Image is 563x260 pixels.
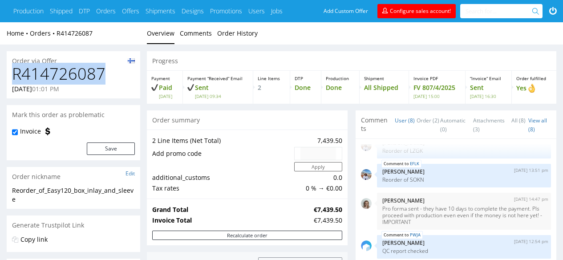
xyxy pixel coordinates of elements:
button: Save [87,142,135,155]
p: Production [326,75,355,81]
span: [DATE] 15:00 [413,93,461,99]
a: DTP [79,7,90,16]
p: [DATE] 14:47 pm [514,196,548,203]
div: Mark this order as problematic [7,105,140,125]
strong: Grand Total [152,205,188,214]
p: [PERSON_NAME] [382,139,546,146]
p: [PERSON_NAME] [382,240,546,246]
a: Offers [122,7,139,16]
a: Jobs [271,7,283,16]
a: Orders [96,7,116,16]
a: Shipments [146,7,175,16]
td: 7,439.50 [292,135,342,146]
img: fi-543f426fb35ad2c761641a67977c8faf0d940d4054d0dc1d7433987ebc3aa181.png [128,58,135,63]
p: Paid [151,83,178,99]
label: Invoice [20,127,41,136]
p: Shipment [364,75,404,81]
p: Done [295,83,316,92]
p: Invoice PDF [413,75,461,81]
p: Line Items [258,75,286,81]
div: Order nickname [7,167,140,187]
a: Edit [126,170,135,177]
div: Generate Trustpilot Link [7,215,140,235]
a: Order History [217,22,258,44]
p: “Invoice” Email [470,75,507,81]
p: [DATE] 12:54 pm [514,238,548,245]
a: Designs [182,7,204,16]
h1: R414726087 [12,65,135,83]
p: FV 807/4/2025 [413,83,461,99]
a: Add Custom Offer [319,4,373,18]
td: 0 % → €0.00 [292,183,342,194]
a: All (8) [511,111,526,130]
div: Order via Offer [7,51,140,65]
a: EFLK [410,160,419,167]
a: Attachments (3) [473,111,505,139]
button: Apply [294,162,342,171]
p: Payment “Received” Email [187,75,248,81]
a: Overview [147,22,174,44]
p: [PERSON_NAME] [382,197,546,204]
p: Done [326,83,355,92]
a: Shipped [50,7,73,16]
input: Search for... [466,4,534,18]
span: 01:01 PM [32,85,59,93]
img: share_image_120x120.png [361,240,372,251]
p: Yes [516,83,552,93]
p: [PERSON_NAME] [382,168,546,175]
p: QC report checked [382,248,546,254]
img: mini_magick20230111-108-13flwjb.jpeg [361,198,372,209]
a: Comments [180,22,212,44]
strong: €7,439.50 [314,205,342,214]
img: icon-invoice-flag.svg [43,127,52,136]
img: mini_magick20230816-93-1wx600i.jpg [361,169,372,180]
p: [DATE] [12,85,59,93]
p: DTP [295,75,316,81]
div: Progress [147,51,556,71]
div: Order summary [147,110,348,130]
a: Production [13,7,44,16]
a: User (8) [395,111,415,130]
a: Copy link [20,235,48,244]
div: €7,439.50 [314,216,342,225]
span: [DATE] 16:30 [470,93,507,99]
p: Order fulfilled [516,75,552,81]
p: Sent [187,83,248,99]
p: Sent [470,83,507,99]
p: All Shipped [364,83,404,92]
a: Home [7,29,30,37]
span: Configure sales account! [390,7,451,15]
td: Tax rates [152,183,292,194]
p: Payment [151,75,178,81]
button: Recalculate order [152,231,342,240]
a: PWJA [410,232,421,239]
p: [DATE] 13:51 pm [514,167,548,174]
strong: Invoice Total [152,216,192,224]
span: [DATE] [159,93,178,99]
span: [DATE] 09:34 [195,93,248,99]
a: Configure sales account! [377,4,456,18]
a: Orders [30,29,57,37]
img: mini_magick20230816-93-1wx600i.jpg [361,140,372,151]
p: Reorder of SOKN [382,176,546,183]
a: R414726087 [57,29,93,37]
span: Comments [361,116,388,133]
a: Automatic (0) [440,111,466,139]
a: Order (2) [417,111,439,130]
a: View all (8) [528,117,547,133]
td: Add promo code [152,146,292,161]
td: 2 Line Items (Net Total) [152,135,292,146]
p: Reorder of LZGK [382,147,546,154]
p: 2 [258,83,286,92]
a: Users [248,7,265,16]
td: additional_customs [152,172,292,183]
a: Promotions [210,7,242,16]
td: 0.0 [292,172,342,183]
p: Pro forma sent - they have 10 days to complete the payment. Pls proceed with production even even... [382,205,546,225]
div: Reorder_of_Easy120_box_inlay_and_sleeve [12,186,135,203]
